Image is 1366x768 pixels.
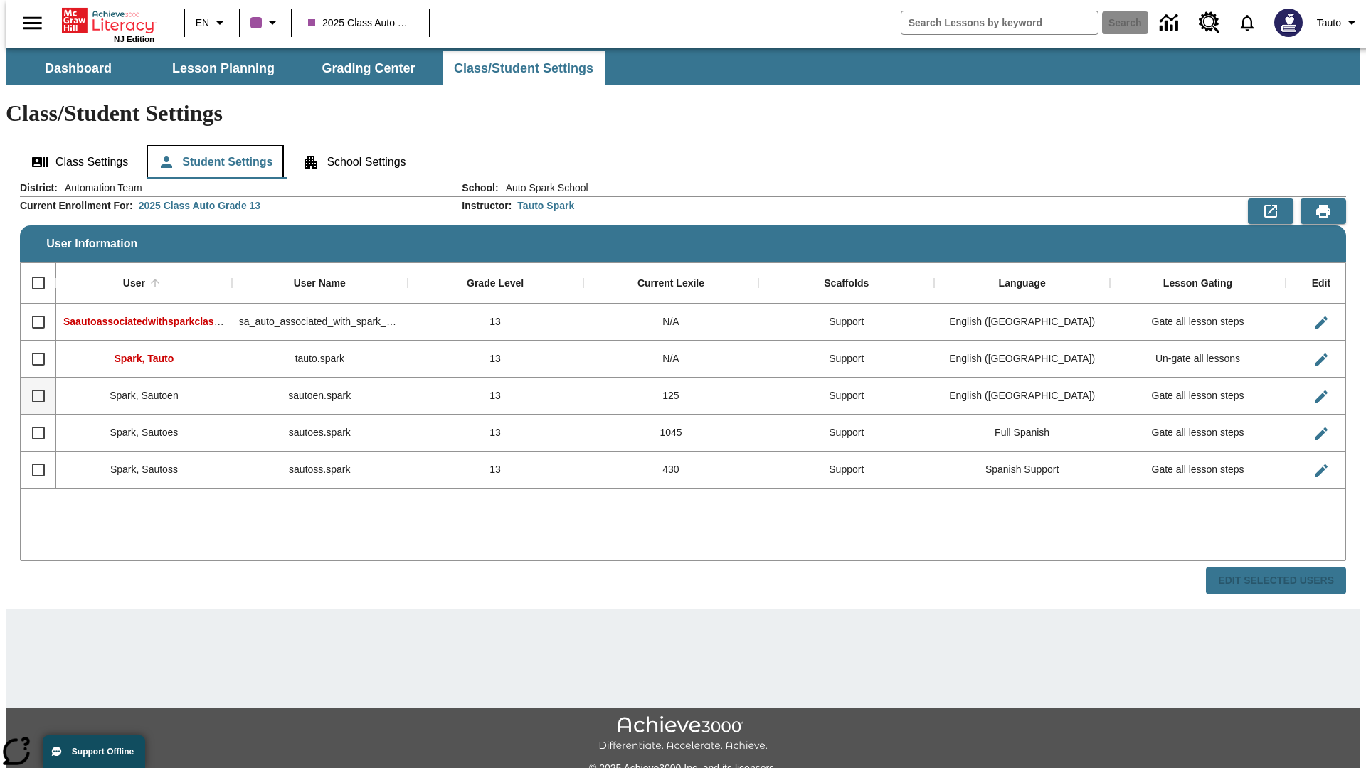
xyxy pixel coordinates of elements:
span: Spark, Sautoss [110,464,178,475]
button: Profile/Settings [1311,10,1366,36]
div: SubNavbar [6,48,1360,85]
div: Gate all lesson steps [1110,452,1286,489]
span: EN [196,16,209,31]
div: Lesson Gating [1163,277,1232,290]
div: User [123,277,145,290]
div: 2025 Class Auto Grade 13 [139,198,260,213]
button: Student Settings [147,145,284,179]
button: Select a new avatar [1266,4,1311,41]
input: search field [901,11,1098,34]
a: Home [62,6,154,35]
div: Un-gate all lessons [1110,341,1286,378]
h2: Instructor : [462,200,512,212]
div: 13 [408,415,583,452]
div: English (US) [934,304,1110,341]
div: Scaffolds [824,277,869,290]
button: Lesson Planning [152,51,295,85]
h2: District : [20,182,58,194]
div: 13 [408,341,583,378]
div: Support [758,415,934,452]
a: Resource Center, Will open in new tab [1190,4,1229,42]
button: Class/Student Settings [443,51,605,85]
div: Support [758,341,934,378]
div: Support [758,378,934,415]
div: 13 [408,304,583,341]
div: Gate all lesson steps [1110,378,1286,415]
div: Edit [1312,277,1330,290]
span: NJ Edition [114,35,154,43]
div: Support [758,452,934,489]
h1: Class/Student Settings [6,100,1360,127]
div: sautoen.spark [232,378,408,415]
button: Export to CSV [1248,198,1293,224]
span: Grading Center [322,60,415,77]
div: N/A [583,304,759,341]
span: Dashboard [45,60,112,77]
div: Support [758,304,934,341]
div: Class/Student Settings [20,145,1346,179]
div: Home [62,5,154,43]
div: Tauto Spark [517,198,574,213]
div: User Name [294,277,346,290]
span: Tauto [1317,16,1341,31]
span: Class/Student Settings [454,60,593,77]
div: English (US) [934,341,1110,378]
img: Avatar [1274,9,1303,37]
span: Auto Spark School [499,181,588,195]
span: Spark, Sautoen [110,390,179,401]
span: Support Offline [72,747,134,757]
div: Gate all lesson steps [1110,415,1286,452]
span: User Information [46,238,137,250]
span: Lesson Planning [172,60,275,77]
div: 1045 [583,415,759,452]
div: 430 [583,452,759,489]
button: Edit User [1307,383,1335,411]
span: Automation Team [58,181,142,195]
span: Spark, Sautoes [110,427,179,438]
button: Class Settings [20,145,139,179]
button: Open side menu [11,2,53,44]
button: Print Preview [1301,198,1346,224]
div: sautoss.spark [232,452,408,489]
span: 2025 Class Auto Grade 13 [308,16,413,31]
div: N/A [583,341,759,378]
button: Edit User [1307,457,1335,485]
button: School Settings [291,145,417,179]
button: Language: EN, Select a language [189,10,235,36]
img: Achieve3000 Differentiate Accelerate Achieve [598,716,768,752]
div: tauto.spark [232,341,408,378]
div: English (US) [934,378,1110,415]
div: Full Spanish [934,415,1110,452]
button: Grading Center [297,51,440,85]
button: Edit User [1307,309,1335,337]
div: sa_auto_associated_with_spark_classes [232,304,408,341]
button: Edit User [1307,346,1335,374]
span: Saautoassociatedwithsparkclass, Saautoassociatedwithsparkclass [63,316,381,327]
h2: School : [462,182,498,194]
div: Gate all lesson steps [1110,304,1286,341]
div: sautoes.spark [232,415,408,452]
span: Spark, Tauto [115,353,174,364]
a: Data Center [1151,4,1190,43]
div: Grade Level [467,277,524,290]
a: Notifications [1229,4,1266,41]
div: SubNavbar [6,51,606,85]
div: Spanish Support [934,452,1110,489]
div: User Information [20,181,1346,595]
div: 13 [408,452,583,489]
h2: Current Enrollment For : [20,200,133,212]
div: Current Lexile [637,277,704,290]
button: Edit User [1307,420,1335,448]
div: 125 [583,378,759,415]
div: Language [999,277,1046,290]
button: Dashboard [7,51,149,85]
button: Class color is purple. Change class color [245,10,287,36]
button: Support Offline [43,735,145,768]
div: 13 [408,378,583,415]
